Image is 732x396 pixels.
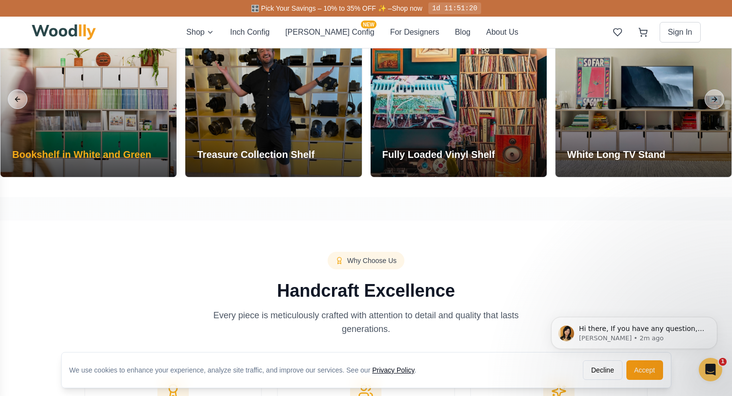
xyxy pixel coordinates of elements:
[455,26,470,38] button: Blog
[428,2,481,14] div: 1d 11:51:20
[699,358,722,381] iframe: Intercom live chat
[361,21,376,28] span: NEW
[12,148,151,161] h3: Bookshelf in White and Green
[382,148,495,161] h3: Fully Loaded Vinyl Shelf
[536,296,732,370] iframe: Intercom notifications message
[251,4,392,12] span: 🎛️ Pick Your Savings – 10% to 35% OFF ✨ –
[372,366,414,374] a: Privacy Policy
[486,26,518,38] button: About Us
[390,26,439,38] button: For Designers
[719,358,727,366] span: 1
[583,360,622,380] button: Decline
[186,26,214,38] button: Shop
[392,4,422,12] a: Shop now
[230,26,269,38] button: Inch Config
[567,148,665,161] h3: White Long TV Stand
[32,24,96,40] img: Woodlly
[36,281,697,301] h2: Handcraft Excellence
[197,148,314,161] h3: Treasure Collection Shelf
[660,22,701,43] button: Sign In
[347,256,397,265] span: Why Choose Us
[285,26,374,38] button: [PERSON_NAME] ConfigNEW
[69,365,424,375] div: We use cookies to enhance your experience, analyze site traffic, and improve our services. See our .
[202,308,531,336] p: Every piece is meticulously crafted with attention to detail and quality that lasts generations.
[626,360,663,380] button: Accept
